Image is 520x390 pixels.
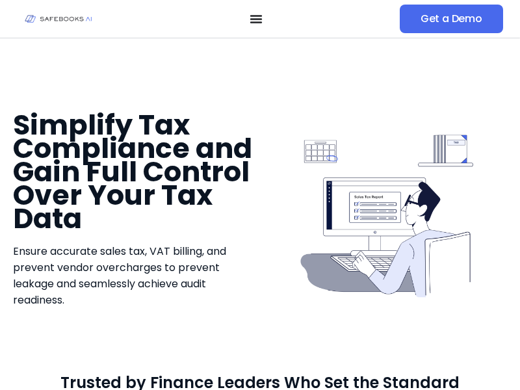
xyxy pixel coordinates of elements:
h1: Simplify Tax Compliance and Gain Full Control Over Your Tax Data [13,113,253,230]
nav: Menu [112,12,400,25]
a: Get a Demo [400,5,503,33]
button: Menu Toggle [250,12,263,25]
h2: Trusted by Finance Leaders Who Set the Standard [60,376,460,389]
img: Tax Reconciliation 1 [292,123,481,311]
span: Ensure accurate sales tax, VAT billing, and prevent vendor overcharges to prevent leakage and sea... [13,244,226,307]
span: Get a Demo [421,12,482,25]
